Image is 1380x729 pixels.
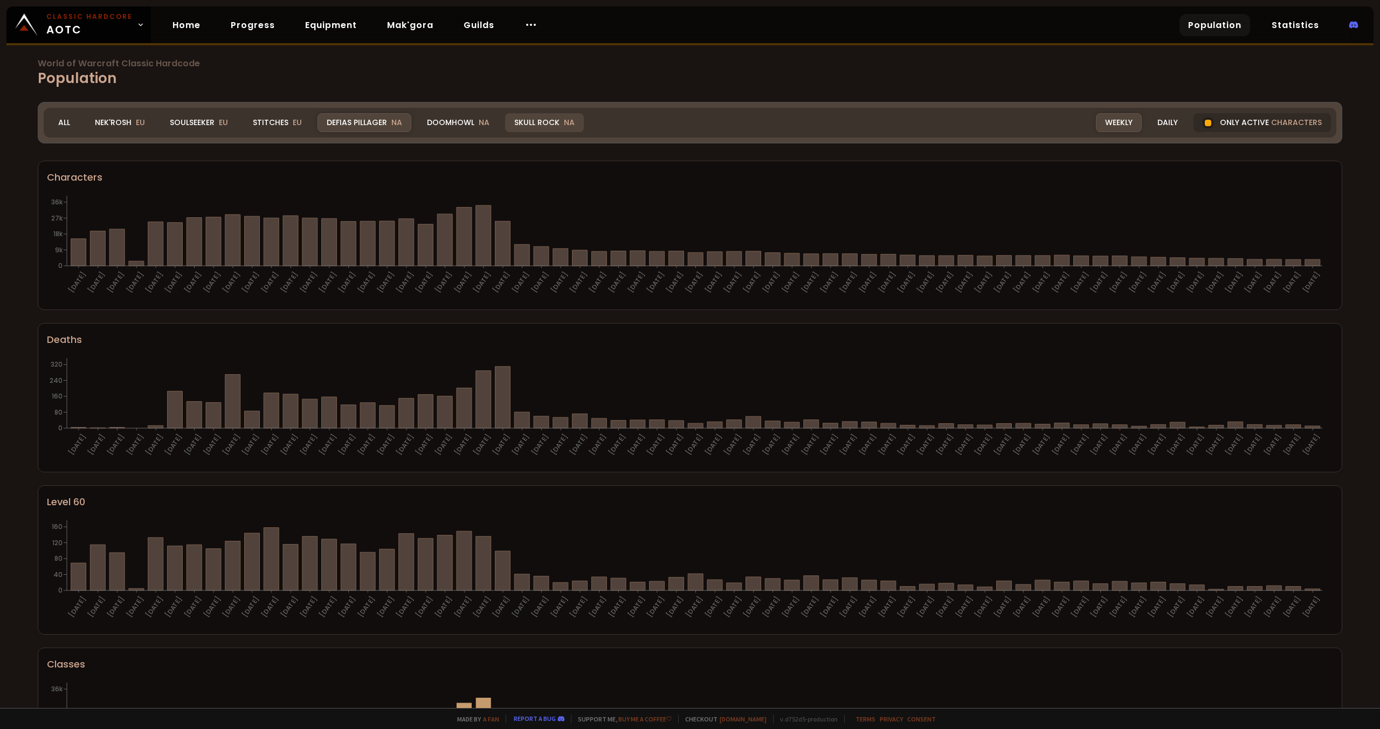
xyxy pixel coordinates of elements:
text: [DATE] [86,270,107,294]
text: [DATE] [472,270,493,294]
text: [DATE] [1011,595,1032,619]
text: [DATE] [626,432,647,457]
text: [DATE] [202,595,223,619]
text: [DATE] [684,270,705,294]
text: [DATE] [722,270,743,294]
tspan: 18k [53,229,63,238]
text: [DATE] [318,270,339,294]
text: [DATE] [1050,595,1071,619]
text: [DATE] [1243,270,1264,294]
text: [DATE] [452,432,473,457]
text: [DATE] [1031,432,1052,457]
text: [DATE] [1166,595,1187,619]
tspan: 0 [58,586,63,595]
text: [DATE] [992,595,1013,619]
text: [DATE] [1243,432,1264,457]
text: [DATE] [954,270,975,294]
text: [DATE] [665,595,686,619]
text: [DATE] [375,270,396,294]
text: [DATE] [819,432,840,457]
text: [DATE] [877,432,898,457]
text: [DATE] [433,432,454,457]
text: [DATE] [67,595,88,619]
text: [DATE] [182,595,203,619]
div: Daily [1148,113,1187,132]
text: [DATE] [761,270,782,294]
text: [DATE] [298,432,319,457]
div: Level 60 [47,494,1333,509]
tspan: 0 [58,261,63,270]
text: [DATE] [1011,432,1032,457]
text: [DATE] [780,595,801,619]
text: [DATE] [1281,270,1302,294]
text: [DATE] [1185,432,1206,457]
text: [DATE] [221,595,242,619]
text: [DATE] [1050,270,1071,294]
div: Doomhowl [418,113,499,132]
text: [DATE] [703,595,724,619]
span: EU [136,117,145,128]
text: [DATE] [221,432,242,457]
text: [DATE] [915,432,936,457]
text: [DATE] [761,595,782,619]
text: [DATE] [722,595,743,619]
text: [DATE] [1127,595,1148,619]
div: Nek'Rosh [86,113,154,132]
text: [DATE] [395,595,416,619]
text: [DATE] [1127,270,1148,294]
text: [DATE] [799,432,820,457]
tspan: 27k [51,214,63,223]
div: Soulseeker [161,113,237,132]
text: [DATE] [182,432,203,457]
tspan: 36k [51,197,63,207]
text: [DATE] [1147,595,1168,619]
text: [DATE] [703,270,724,294]
span: NA [479,117,489,128]
text: [DATE] [414,595,435,619]
text: [DATE] [722,432,743,457]
div: Only active [1193,113,1331,132]
div: Classes [47,657,1333,671]
text: [DATE] [259,432,280,457]
text: [DATE] [510,432,531,457]
a: Guilds [455,14,503,36]
text: [DATE] [105,432,126,457]
text: [DATE] [549,432,570,457]
text: [DATE] [1224,432,1245,457]
text: [DATE] [336,595,357,619]
tspan: 240 [50,376,63,385]
text: [DATE] [896,270,917,294]
tspan: 320 [51,360,63,369]
text: [DATE] [761,432,782,457]
text: [DATE] [819,270,840,294]
div: Skull Rock [505,113,584,132]
text: [DATE] [606,432,627,457]
span: EU [219,117,228,128]
text: [DATE] [86,595,107,619]
a: Terms [855,715,875,723]
span: v. d752d5 - production [773,715,838,723]
text: [DATE] [780,270,801,294]
text: [DATE] [510,595,531,619]
tspan: 0 [58,423,63,432]
text: [DATE] [799,270,820,294]
text: [DATE] [973,270,994,294]
a: Report a bug [514,714,556,723]
text: [DATE] [1185,270,1206,294]
text: [DATE] [1301,595,1322,619]
div: Weekly [1096,113,1142,132]
tspan: 160 [52,391,63,401]
span: Made by [451,715,499,723]
text: [DATE] [1031,270,1052,294]
text: [DATE] [799,595,820,619]
text: [DATE] [529,595,550,619]
text: [DATE] [1301,270,1322,294]
text: [DATE] [665,432,686,457]
text: [DATE] [857,595,878,619]
text: [DATE] [356,595,377,619]
a: Privacy [880,715,903,723]
text: [DATE] [1262,270,1283,294]
text: [DATE] [568,270,589,294]
span: World of Warcraft Classic Hardcode [38,59,1342,68]
text: [DATE] [1224,595,1245,619]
